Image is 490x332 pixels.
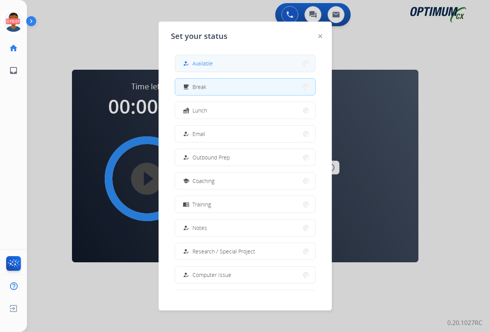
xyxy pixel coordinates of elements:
span: Computer Issue [192,271,231,279]
span: Break [192,83,206,91]
p: 0.20.1027RC [447,318,482,327]
mat-icon: how_to_reg [182,248,189,255]
span: Research / Special Project [192,247,255,255]
button: Lunch [175,102,315,119]
img: close-button [318,34,322,38]
mat-icon: how_to_reg [182,131,189,137]
mat-icon: free_breakfast [182,84,189,90]
span: Outbound Prep [192,153,230,161]
button: Email [175,126,315,142]
span: Coaching [192,177,214,185]
button: Coaching [175,173,315,189]
span: Available [192,59,213,67]
button: Internet Issue [175,290,315,307]
button: Break [175,79,315,95]
button: Computer Issue [175,267,315,283]
mat-icon: how_to_reg [182,60,189,67]
mat-icon: fastfood [182,107,189,114]
mat-icon: how_to_reg [182,272,189,278]
span: Email [192,130,205,138]
mat-icon: home [9,44,18,53]
mat-icon: inbox [9,66,18,75]
mat-icon: how_to_reg [182,154,189,161]
span: Set your status [171,31,227,42]
button: Notes [175,220,315,236]
mat-icon: school [182,178,189,184]
mat-icon: menu_book [182,201,189,208]
button: Research / Special Project [175,243,315,260]
button: Outbound Prep [175,149,315,166]
span: Lunch [192,106,207,114]
span: Training [192,200,211,208]
button: Available [175,55,315,72]
button: Training [175,196,315,213]
mat-icon: how_to_reg [182,225,189,231]
span: Notes [192,224,207,232]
